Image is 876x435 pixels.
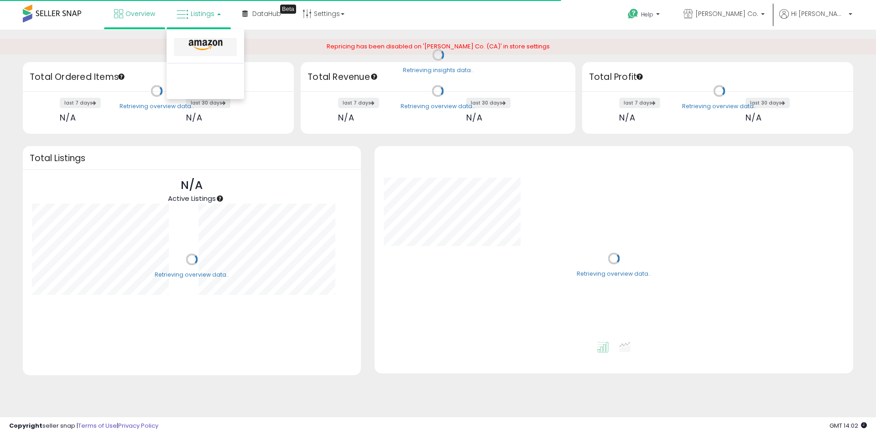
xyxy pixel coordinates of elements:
[829,421,867,430] span: 2025-09-12 14:02 GMT
[695,9,758,18] span: [PERSON_NAME] Co.
[620,1,669,30] a: Help
[779,9,852,30] a: Hi [PERSON_NAME]
[120,102,194,110] div: Retrieving overview data..
[327,42,550,51] span: Repricing has been disabled on '[PERSON_NAME] Co. (CA)' in store settings
[641,10,653,18] span: Help
[118,421,158,430] a: Privacy Policy
[280,5,296,14] div: Tooltip anchor
[682,102,756,110] div: Retrieving overview data..
[125,9,155,18] span: Overview
[791,9,846,18] span: Hi [PERSON_NAME]
[9,421,42,430] strong: Copyright
[78,421,117,430] a: Terms of Use
[577,270,651,278] div: Retrieving overview data..
[155,271,229,279] div: Retrieving overview data..
[401,102,475,110] div: Retrieving overview data..
[627,8,639,20] i: Get Help
[191,9,214,18] span: Listings
[252,9,281,18] span: DataHub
